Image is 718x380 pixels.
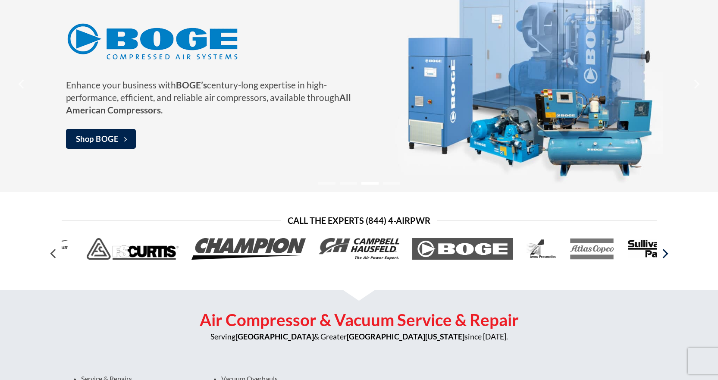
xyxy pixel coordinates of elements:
strong: BOGE’s [176,79,207,90]
a: Shop BOGE [66,129,136,149]
span: Call the Experts (844) 4-AirPwr [288,214,430,227]
strong: All American Compressors [66,92,351,115]
strong: [GEOGRAPHIC_DATA][US_STATE] [347,332,464,341]
h2: Air Compressor & Vacuum Service & Repair [62,309,657,331]
li: Page dot 2 [340,182,357,185]
li: Page dot 4 [383,182,400,185]
span: Shop BOGE [76,133,119,145]
button: Previous [14,63,30,106]
button: Previous [46,245,62,262]
button: Next [688,63,704,106]
strong: [GEOGRAPHIC_DATA] [235,332,314,341]
p: Enhance your business with century-long expertise in high-performance, efficient, and reliable ai... [66,79,359,116]
p: Serving & Greater since [DATE]. [62,331,657,343]
li: Page dot 1 [318,182,335,185]
li: Page dot 3 [361,182,379,185]
button: Next [657,245,672,262]
img: BOGE Air Compressors [66,21,238,63]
